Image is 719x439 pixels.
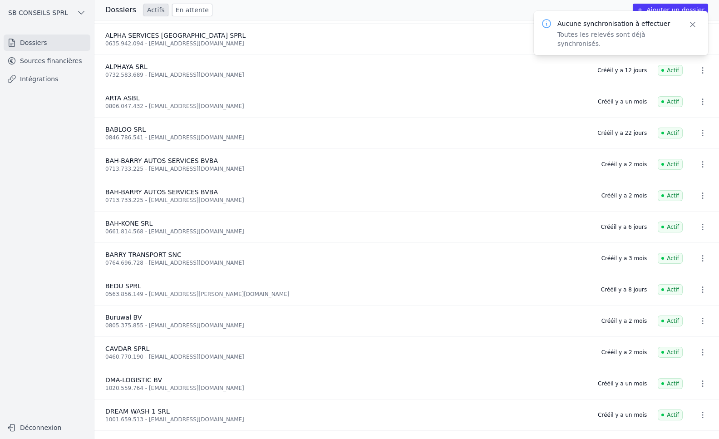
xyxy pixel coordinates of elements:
span: BABLOO SRL [105,126,146,133]
span: BEDU SPRL [105,282,141,290]
div: Créé il y a un mois [598,98,647,105]
span: SB CONSEILS SPRL [8,8,68,17]
span: Actif [658,65,683,76]
div: 0805.375.855 - [EMAIL_ADDRESS][DOMAIN_NAME] [105,322,591,329]
button: Déconnexion [4,420,90,435]
div: 0806.047.432 - [EMAIL_ADDRESS][DOMAIN_NAME] [105,103,587,110]
a: Actifs [143,4,168,16]
span: ALPHAYA SRL [105,63,148,70]
div: Créé il y a 6 jours [601,223,647,231]
span: BARRY TRANSPORT SNC [105,251,182,258]
span: CAVDAR SPRL [105,345,149,352]
div: Créé il y a 2 mois [601,317,647,325]
div: 0460.770.190 - [EMAIL_ADDRESS][DOMAIN_NAME] [105,353,591,360]
div: 0764.696.728 - [EMAIL_ADDRESS][DOMAIN_NAME] [105,259,591,266]
div: Créé il y a 2 mois [601,161,647,168]
span: BAH-BARRY AUTOS SERVICES BVBA [105,188,218,196]
div: Créé il y a 22 jours [597,129,647,137]
div: Créé il y a 12 jours [597,67,647,74]
p: Toutes les relevés sont déjà synchronisés. [557,30,677,48]
button: Ajouter un dossier [633,4,708,16]
span: Actif [658,159,683,170]
span: DMA-LOGISTIC BV [105,376,162,384]
p: Aucune synchronisation à effectuer [557,19,677,28]
div: Créé il y a un mois [598,380,647,387]
span: BAH-KONE SRL [105,220,153,227]
span: Actif [658,128,683,138]
div: Créé il y a 8 jours [601,286,647,293]
div: 1020.559.764 - [EMAIL_ADDRESS][DOMAIN_NAME] [105,385,587,392]
a: Dossiers [4,35,90,51]
span: Actif [658,190,683,201]
span: Actif [658,284,683,295]
div: 0563.856.149 - [EMAIL_ADDRESS][PERSON_NAME][DOMAIN_NAME] [105,291,590,298]
span: Actif [658,222,683,232]
div: Créé il y a 3 mois [601,255,647,262]
span: DREAM WASH 1 SRL [105,408,170,415]
button: SB CONSEILS SPRL [4,5,90,20]
span: Actif [658,378,683,389]
div: 0661.814.568 - [EMAIL_ADDRESS][DOMAIN_NAME] [105,228,590,235]
a: Intégrations [4,71,90,87]
div: 0713.733.225 - [EMAIL_ADDRESS][DOMAIN_NAME] [105,197,591,204]
span: BAH-BARRY AUTOS SERVICES BVBA [105,157,218,164]
h3: Dossiers [105,5,136,15]
span: Buruwal BV [105,314,142,321]
div: 0635.942.094 - [EMAIL_ADDRESS][DOMAIN_NAME] [105,40,590,47]
div: 0846.786.541 - [EMAIL_ADDRESS][DOMAIN_NAME] [105,134,586,141]
div: 0732.583.689 - [EMAIL_ADDRESS][DOMAIN_NAME] [105,71,586,79]
span: Actif [658,347,683,358]
div: Créé il y a 2 mois [601,349,647,356]
span: Actif [658,96,683,107]
span: Actif [658,316,683,326]
div: 1001.659.513 - [EMAIL_ADDRESS][DOMAIN_NAME] [105,416,587,423]
span: ALPHA SERVICES [GEOGRAPHIC_DATA] SPRL [105,32,246,39]
a: En attente [172,4,212,16]
div: Créé il y a un mois [598,411,647,419]
span: Actif [658,409,683,420]
div: Créé il y a 2 mois [601,192,647,199]
span: ARTA ASBL [105,94,140,102]
a: Sources financières [4,53,90,69]
span: Actif [658,253,683,264]
div: 0713.733.225 - [EMAIL_ADDRESS][DOMAIN_NAME] [105,165,591,173]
